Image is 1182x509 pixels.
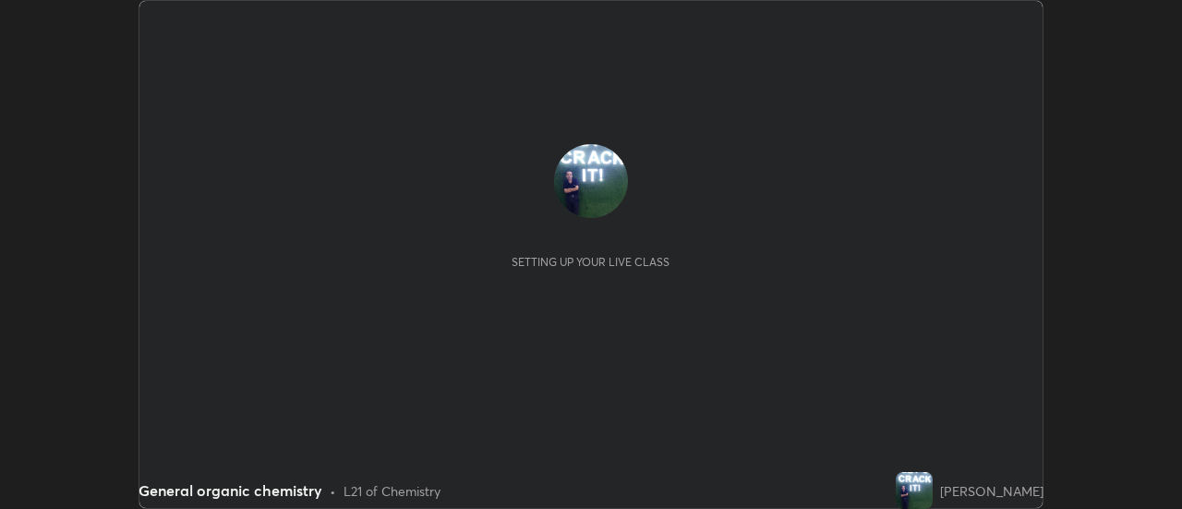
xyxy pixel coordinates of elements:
[940,481,1043,501] div: [PERSON_NAME]
[344,481,440,501] div: L21 of Chemistry
[330,481,336,501] div: •
[512,255,669,269] div: Setting up your live class
[139,479,322,502] div: General organic chemistry
[554,144,628,218] img: 6f76c2d2639a4a348618b66a0b020041.jpg
[896,472,933,509] img: 6f76c2d2639a4a348618b66a0b020041.jpg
